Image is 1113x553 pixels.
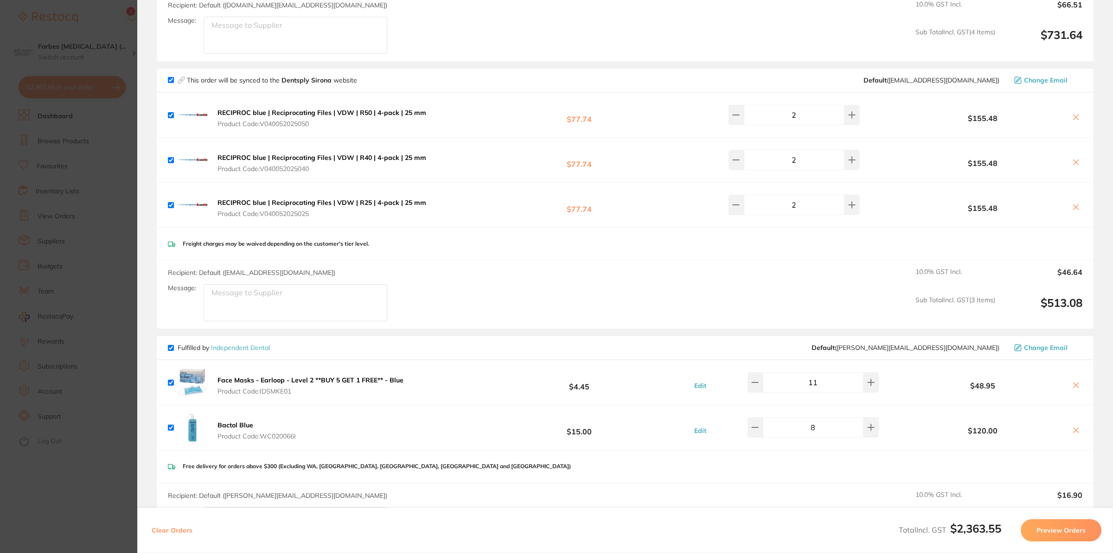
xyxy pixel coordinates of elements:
[217,388,403,395] span: Product Code: IDSMKE01
[1003,0,1082,21] output: $66.51
[900,114,1066,122] b: $155.48
[915,296,995,322] span: Sub Total Incl. GST ( 3 Items)
[691,426,709,435] button: Edit
[215,376,406,395] button: Face Masks - Earloop - Level 2 **BUY 5 GET 1 FREE** - Blue Product Code:IDSMKE01
[217,210,426,217] span: Product Code: V040052025025
[281,76,333,84] strong: Dentsply Sirona
[168,491,387,500] span: Recipient: Default ( [PERSON_NAME][EMAIL_ADDRESS][DOMAIN_NAME] )
[488,107,671,124] b: $77.74
[488,419,671,436] b: $15.00
[178,413,207,442] img: ZWJscXR2eA
[217,165,426,172] span: Product Code: V040052025040
[178,145,207,175] img: cHZwMmNjaA
[168,17,196,25] label: Message:
[168,268,335,277] span: Recipient: Default ( [EMAIL_ADDRESS][DOMAIN_NAME] )
[183,463,571,470] p: Free delivery for orders above $300 (Excluding WA, [GEOGRAPHIC_DATA], [GEOGRAPHIC_DATA], [GEOGRAP...
[864,76,999,84] span: clientservices@dentsplysirona.com
[900,426,1066,435] b: $120.00
[1021,519,1101,541] button: Preview Orders
[1003,491,1082,511] output: $16.90
[812,344,999,351] span: lisa@independentdental.com.au
[1003,296,1082,322] output: $513.08
[488,374,671,391] b: $4.45
[217,153,426,162] b: RECIPROC blue | Reciprocating Files | VDW | R40 | 4-pack | 25 mm
[217,432,296,440] span: Product Code: WC020066I
[211,343,270,352] a: Independent Dental
[900,381,1066,390] b: $48.95
[812,343,835,352] b: Default
[1011,343,1082,352] button: Change Email
[215,153,429,173] button: RECIPROC blue | Reciprocating Files | VDW | R40 | 4-pack | 25 mm Product Code:V040052025040
[168,507,196,515] label: Message:
[217,108,426,117] b: RECIPROC blue | Reciprocating Files | VDW | R50 | 4-pack | 25 mm
[183,241,369,247] p: Freight charges may be waived depending on the customer's tier level.
[488,152,671,169] b: $77.74
[217,120,426,127] span: Product Code: V040052025050
[1003,28,1082,54] output: $731.64
[215,421,299,440] button: Bactol Blue Product Code:WC020066I
[1024,344,1068,351] span: Change Email
[217,376,403,384] b: Face Masks - Earloop - Level 2 **BUY 5 GET 1 FREE** - Blue
[149,519,195,541] button: Clear Orders
[1003,268,1082,288] output: $46.64
[178,100,207,130] img: MTk4eDd2Yw
[215,108,429,128] button: RECIPROC blue | Reciprocating Files | VDW | R50 | 4-pack | 25 mm Product Code:V040052025050
[217,198,426,207] b: RECIPROC blue | Reciprocating Files | VDW | R25 | 4-pack | 25 mm
[168,284,196,292] label: Message:
[899,525,1001,534] span: Total Incl. GST
[1011,76,1082,84] button: Change Email
[168,1,387,9] span: Recipient: Default ( [DOMAIN_NAME][EMAIL_ADDRESS][DOMAIN_NAME] )
[915,491,995,511] span: 10.0 % GST Incl.
[1024,76,1068,84] span: Change Email
[178,368,207,397] img: NW10azVrZQ
[488,197,671,214] b: $77.74
[864,76,887,84] b: Default
[178,344,270,351] p: Fulfilled by
[950,521,1001,535] b: $2,363.55
[915,0,995,21] span: 10.0 % GST Incl.
[915,268,995,288] span: 10.0 % GST Incl.
[178,190,207,220] img: OG5pbHp5OQ
[915,28,995,54] span: Sub Total Incl. GST ( 4 Items)
[900,204,1066,212] b: $155.48
[215,198,429,218] button: RECIPROC blue | Reciprocating Files | VDW | R25 | 4-pack | 25 mm Product Code:V040052025025
[691,381,709,390] button: Edit
[187,76,357,84] p: This order will be synced to the website
[900,159,1066,167] b: $155.48
[217,421,253,429] b: Bactol Blue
